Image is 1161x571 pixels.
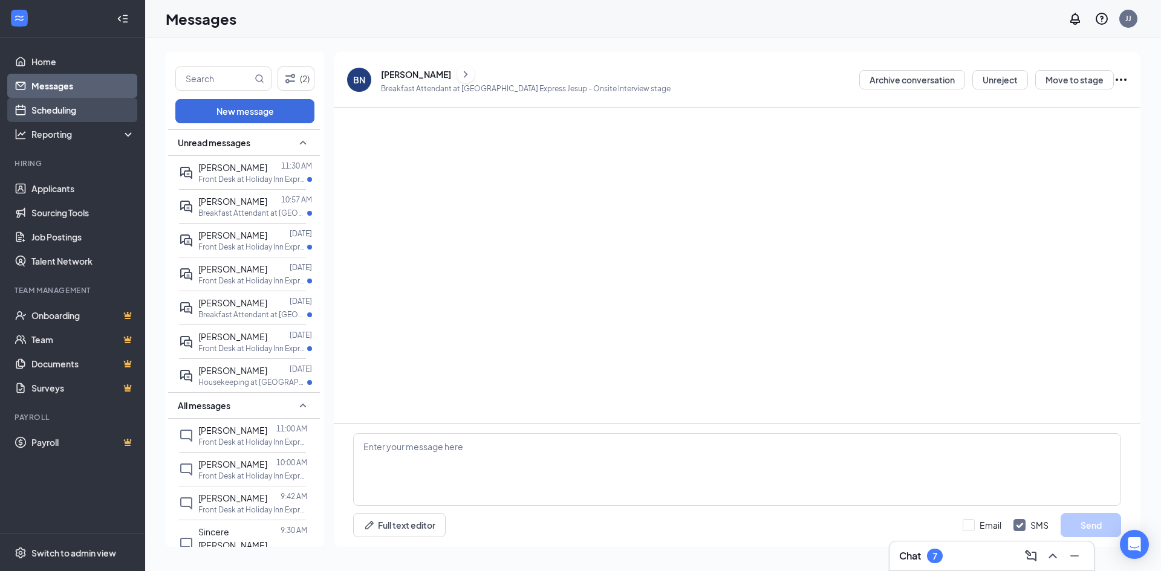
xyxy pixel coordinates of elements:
button: Send [1061,513,1121,537]
svg: ActiveDoubleChat [179,166,193,180]
p: [DATE] [290,296,312,306]
button: ChevronRight [457,65,475,83]
p: 9:30 AM [281,525,307,535]
p: Front Desk at Holiday Inn Express Jesup [198,437,307,447]
a: Sourcing Tools [31,201,135,225]
svg: ActiveDoubleChat [179,199,193,214]
div: Reporting [31,128,135,140]
p: Front Desk at Holiday Inn Express Jesup [198,242,307,252]
svg: ChatInactive [179,462,193,477]
a: TeamCrown [31,327,135,352]
div: [PERSON_NAME] [381,68,451,80]
svg: Analysis [15,128,27,140]
p: Housekeeping at [GEOGRAPHIC_DATA] Express Jesup [198,377,307,387]
span: [PERSON_NAME] [198,263,267,274]
button: Minimize [1065,546,1084,566]
span: [PERSON_NAME] [198,196,267,207]
a: DocumentsCrown [31,352,135,376]
span: All messages [178,399,230,411]
div: Switch to admin view [31,547,116,559]
h3: Chat [899,549,921,563]
span: [PERSON_NAME] [198,492,267,503]
h1: Messages [166,8,236,29]
p: [DATE] [290,262,312,273]
button: Archive conversation [859,70,965,89]
svg: ChatInactive [179,537,193,551]
p: Front Desk at Holiday Inn Express Jesup [198,276,307,286]
svg: ChatInactive [179,428,193,443]
p: 9:42 AM [281,491,307,502]
div: Open Intercom Messenger [1120,530,1149,559]
span: [PERSON_NAME] [198,297,267,308]
p: [DATE] [290,364,312,374]
div: BN [353,74,365,86]
p: Front Desk at Holiday Inn Express Jesup [198,174,307,184]
button: ComposeMessage [1021,546,1041,566]
svg: SmallChevronUp [296,398,310,413]
div: 7 [932,551,937,561]
p: [DATE] [290,228,312,239]
svg: Settings [15,547,27,559]
svg: QuestionInfo [1094,11,1109,26]
p: 11:00 AM [276,424,307,434]
a: Home [31,50,135,74]
a: OnboardingCrown [31,303,135,327]
svg: ChevronUp [1046,549,1060,563]
button: Full text editorPen [353,513,446,537]
a: Applicants [31,176,135,201]
svg: SmallChevronUp [296,135,310,150]
div: Payroll [15,412,132,422]
svg: ActiveDoubleChat [179,335,193,349]
a: Job Postings [31,225,135,249]
button: Filter (2) [278,66,314,91]
span: Unread messages [178,137,250,149]
svg: ActiveDoubleChat [179,233,193,248]
p: Breakfast Attendant at [GEOGRAPHIC_DATA] Express Jesup [198,208,307,218]
svg: Minimize [1067,549,1082,563]
p: Front Desk at Holiday Inn Express Jesup [198,471,307,481]
button: ChevronUp [1043,546,1062,566]
svg: ChevronRight [460,67,472,82]
div: JJ [1125,13,1131,24]
p: [DATE] [290,330,312,340]
button: New message [175,99,314,123]
a: Scheduling [31,98,135,122]
p: Breakfast Attendant at [GEOGRAPHIC_DATA] Express Jesup - Onsite Interview stage [381,83,671,94]
span: [PERSON_NAME] [198,162,267,173]
svg: Pen [363,519,376,531]
a: Messages [31,74,135,98]
p: 11:30 AM [281,161,312,171]
span: Sincere [PERSON_NAME] [198,526,267,550]
svg: Notifications [1068,11,1082,26]
svg: ActiveDoubleChat [179,301,193,315]
p: 10:00 AM [276,457,307,468]
button: Unreject [972,70,1028,89]
button: Move to stage [1035,70,1114,89]
span: [PERSON_NAME] [198,425,267,436]
a: PayrollCrown [31,430,135,454]
p: Breakfast Attendant at [GEOGRAPHIC_DATA] Express Jesup [198,309,307,320]
svg: Filter [283,71,298,86]
svg: ActiveDoubleChat [179,369,193,383]
span: [PERSON_NAME] [198,230,267,240]
input: Search [176,67,252,90]
svg: ActiveDoubleChat [179,267,193,282]
a: SurveysCrown [31,376,135,400]
svg: MagnifyingGlass [255,74,264,83]
div: Team Management [15,285,132,295]
a: Talent Network [31,249,135,273]
svg: Ellipses [1114,73,1128,87]
svg: ComposeMessage [1024,549,1038,563]
div: Hiring [15,158,132,169]
span: [PERSON_NAME] [198,459,267,469]
svg: WorkstreamLogo [13,12,25,24]
span: [PERSON_NAME] [198,331,267,342]
p: 10:57 AM [281,195,312,205]
svg: Collapse [117,13,129,25]
p: Front Desk at Holiday Inn Express Jesup [198,505,307,515]
svg: ChatInactive [179,496,193,511]
p: Front Desk at Holiday Inn Express Jesup [198,343,307,353]
span: [PERSON_NAME] [198,365,267,376]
